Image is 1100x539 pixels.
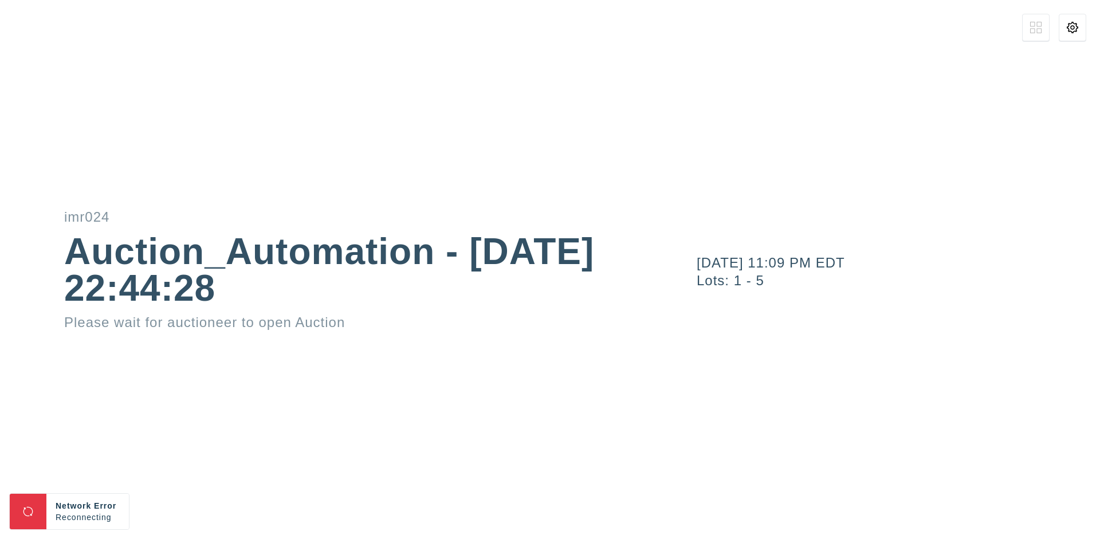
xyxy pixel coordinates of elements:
div: Please wait for auctioneer to open Auction [64,316,596,329]
div: imr024 [64,210,596,224]
div: Lots: 1 - 5 [697,274,1100,288]
div: Reconnecting [56,512,120,523]
div: Auction_Automation - [DATE] 22:44:28 [64,233,596,306]
div: Network Error [56,500,120,512]
div: [DATE] 11:09 PM EDT [697,256,1100,270]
